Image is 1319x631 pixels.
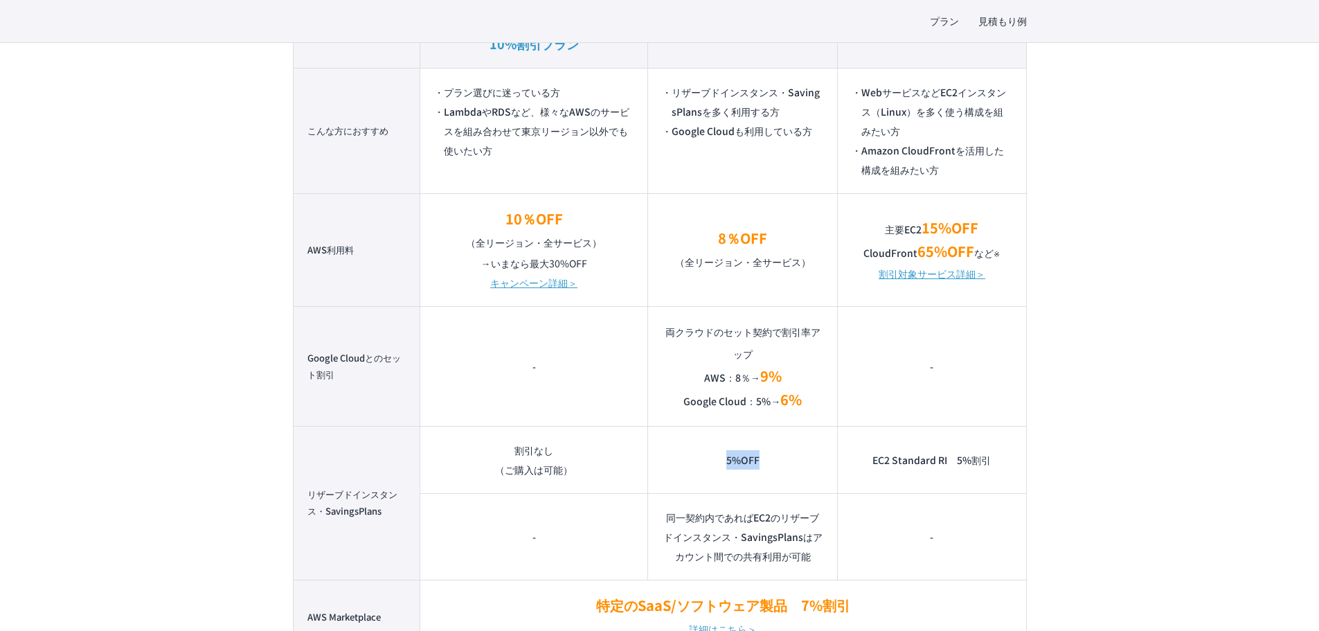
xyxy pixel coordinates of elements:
[662,121,823,141] li: Google Cloudも利用している方
[780,389,802,409] em: 6%
[420,493,648,580] td: -
[434,102,634,160] li: LambdaやRDSなど、様々なAWSのサービスを組み合わせて東京リージョン以外でも使いたい方
[490,273,577,292] a: キャンペーン詳細＞
[293,426,420,580] th: リザーブドインスタンス・SavingsPlans
[490,35,579,53] em: 10%割引プラン
[922,217,978,238] em: 15%OFF
[648,493,838,580] td: 同一契約内であればEC2のリザーブドインスタンス・SavingsPlansはアカウント間での共有利用が可能
[662,82,823,121] li: リザーブドインスタンス・SavingsPlansを多く利用する方
[648,306,838,426] td: 両クラウドのセット契約で割引率アップ AWS：8％→ Google Cloud：5%→
[978,14,1027,28] a: 見積もり例
[434,82,634,102] li: プラン選びに迷っている方
[293,68,420,193] th: こんな方におすすめ
[718,228,767,248] em: 8％OFF
[994,249,1000,259] small: ※
[917,241,974,261] em: 65%OFF
[420,426,648,493] td: 割引なし （ご購入は可能）
[434,208,634,254] p: （全リージョン・全サービス）
[293,193,420,306] th: AWS利用料
[505,208,563,229] em: 10％OFF
[420,306,648,426] td: -
[852,141,1012,179] li: Amazon CloudFrontを活用した構成を組みたい方
[930,14,959,28] a: プラン
[760,366,782,386] em: 9%
[852,217,1012,264] p: 主要EC2 CloudFront など
[838,426,1026,493] td: EC2 Standard RI 5%割引
[420,193,648,306] td: →
[838,306,1026,426] td: -
[662,227,823,273] p: （全リージョン・全サービス）
[596,595,850,615] em: 特定のSaaS/ソフトウェア製品 7%割引
[648,426,838,493] td: 5%OFF
[293,306,420,426] th: Google Cloudとのセット割引
[838,493,1026,580] td: -
[852,82,1012,141] li: WebサービスなどEC2インスタンス（Linux）を多く使う構成を組みたい方
[491,256,587,270] em: いまなら最大30%OFF
[879,264,985,283] a: 割引対象サービス詳細＞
